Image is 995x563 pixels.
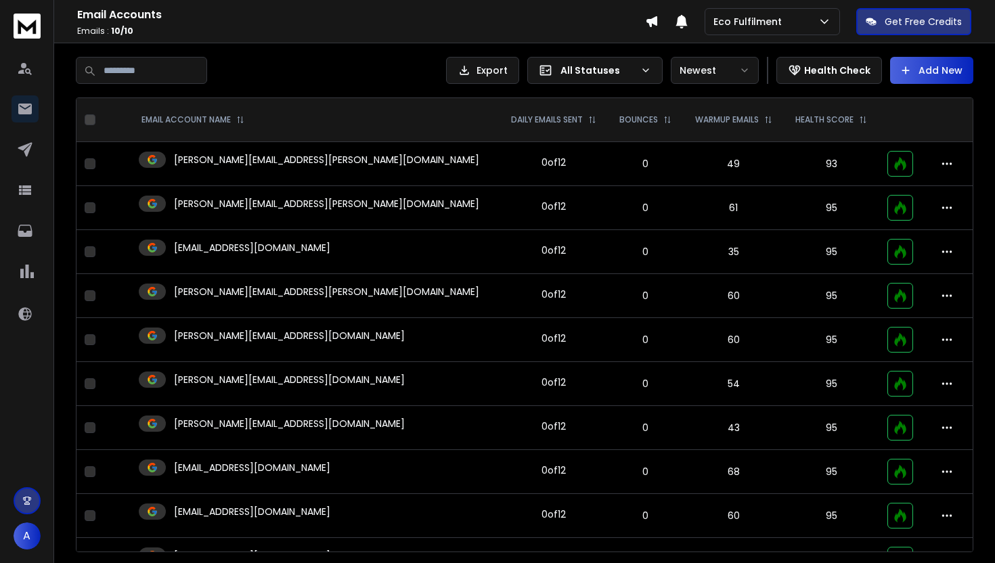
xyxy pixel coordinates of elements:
p: [EMAIL_ADDRESS][DOMAIN_NAME] [174,241,330,254]
td: 60 [683,494,784,538]
td: 95 [784,186,879,230]
button: Get Free Credits [856,8,971,35]
td: 49 [683,142,784,186]
button: Health Check [776,57,882,84]
td: 68 [683,450,784,494]
div: 0 of 12 [541,464,566,477]
div: 0 of 12 [541,244,566,257]
td: 35 [683,230,784,274]
td: 95 [784,230,879,274]
p: All Statuses [560,64,635,77]
div: 0 of 12 [541,332,566,345]
p: [PERSON_NAME][EMAIL_ADDRESS][DOMAIN_NAME] [174,373,405,386]
p: 0 [616,245,675,258]
p: 0 [616,421,675,434]
p: [PERSON_NAME][EMAIL_ADDRESS][PERSON_NAME][DOMAIN_NAME] [174,197,479,210]
div: 0 of 12 [541,508,566,521]
td: 61 [683,186,784,230]
p: 0 [616,465,675,478]
td: 93 [784,142,879,186]
button: Newest [671,57,759,84]
p: [PERSON_NAME][EMAIL_ADDRESS][PERSON_NAME][DOMAIN_NAME] [174,285,479,298]
p: Get Free Credits [885,15,962,28]
p: DAILY EMAILS SENT [511,114,583,125]
p: 0 [616,509,675,522]
td: 54 [683,362,784,406]
p: 0 [616,289,675,302]
td: 60 [683,274,784,318]
button: Export [446,57,519,84]
td: 95 [784,362,879,406]
p: [PERSON_NAME][EMAIL_ADDRESS][DOMAIN_NAME] [174,329,405,342]
p: 0 [616,157,675,171]
p: 0 [616,333,675,346]
span: 10 / 10 [111,25,133,37]
p: BOUNCES [619,114,658,125]
td: 95 [784,406,879,450]
div: EMAIL ACCOUNT NAME [141,114,244,125]
div: 0 of 12 [541,200,566,213]
p: [EMAIL_ADDRESS][DOMAIN_NAME] [174,461,330,474]
p: [EMAIL_ADDRESS][DOMAIN_NAME] [174,505,330,518]
div: 0 of 12 [541,156,566,169]
td: 95 [784,494,879,538]
p: [PERSON_NAME][EMAIL_ADDRESS][DOMAIN_NAME] [174,417,405,430]
p: [PERSON_NAME][EMAIL_ADDRESS][PERSON_NAME][DOMAIN_NAME] [174,153,479,166]
p: Eco Fulfilment [713,15,787,28]
img: logo [14,14,41,39]
p: WARMUP EMAILS [695,114,759,125]
p: Emails : [77,26,645,37]
td: 95 [784,274,879,318]
td: 60 [683,318,784,362]
p: 0 [616,201,675,215]
td: 43 [683,406,784,450]
td: 95 [784,318,879,362]
div: 0 of 12 [541,376,566,389]
p: [EMAIL_ADDRESS][DOMAIN_NAME] [174,549,330,562]
td: 95 [784,450,879,494]
button: A [14,522,41,549]
div: 0 of 12 [541,288,566,301]
h1: Email Accounts [77,7,645,23]
button: Add New [890,57,973,84]
div: 0 of 12 [541,420,566,433]
p: 0 [616,377,675,390]
p: HEALTH SCORE [795,114,854,125]
p: Health Check [804,64,870,77]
